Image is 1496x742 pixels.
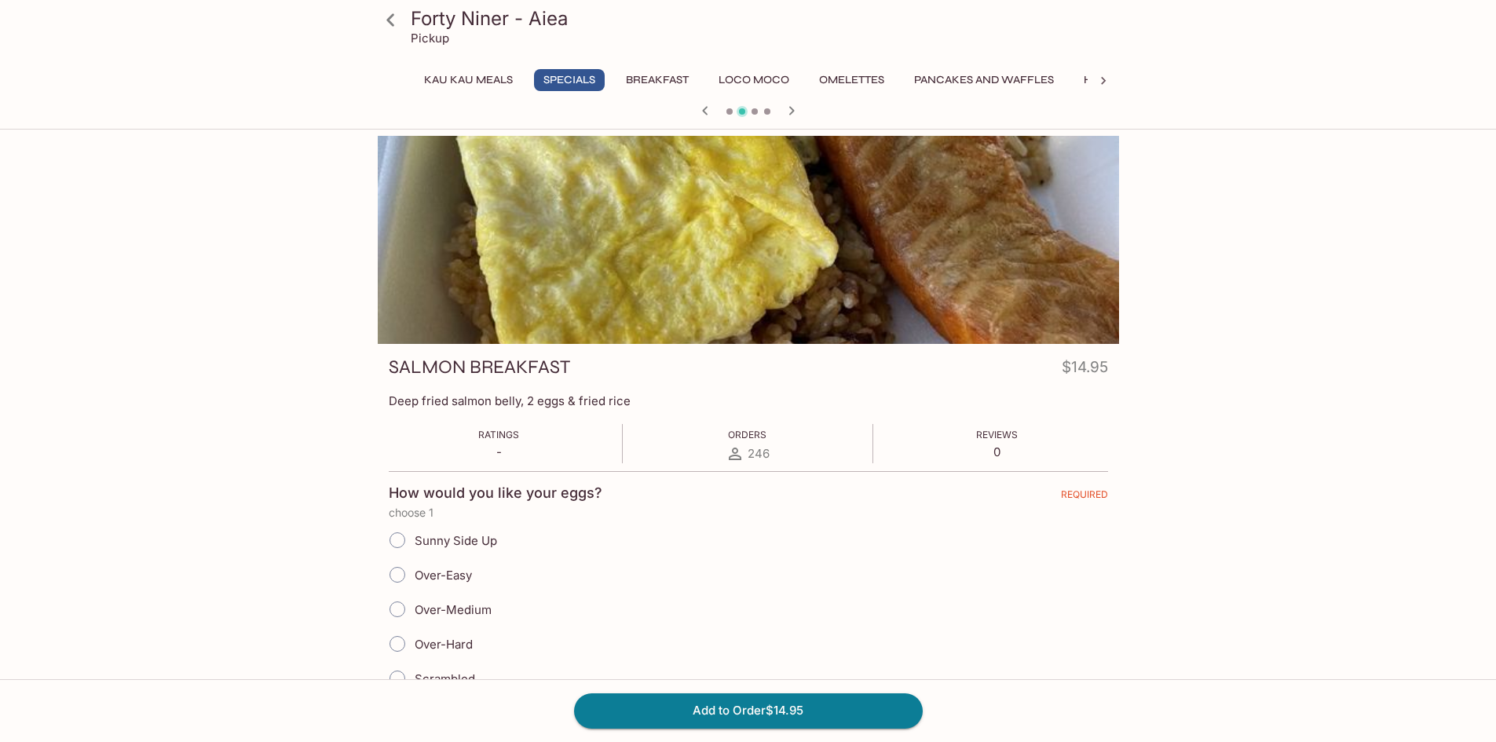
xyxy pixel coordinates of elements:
button: Add to Order$14.95 [574,693,923,728]
button: Omelettes [810,69,893,91]
button: Hawaiian Style French Toast [1075,69,1269,91]
span: Ratings [478,429,519,440]
span: Over-Easy [415,568,472,583]
h4: $14.95 [1062,355,1108,386]
div: SALMON BREAKFAST [378,136,1119,344]
button: Loco Moco [710,69,798,91]
span: Sunny Side Up [415,533,497,548]
p: 0 [976,444,1018,459]
span: Reviews [976,429,1018,440]
button: Pancakes and Waffles [905,69,1063,91]
span: Over-Medium [415,602,492,617]
p: - [478,444,519,459]
span: Scrambled [415,671,475,686]
p: Deep fried salmon belly, 2 eggs & fried rice [389,393,1108,408]
span: 246 [748,446,770,461]
p: Pickup [411,31,449,46]
span: Over-Hard [415,637,473,652]
p: choose 1 [389,506,1108,519]
button: Breakfast [617,69,697,91]
button: Specials [534,69,605,91]
h3: Forty Niner - Aiea [411,6,1113,31]
h4: How would you like your eggs? [389,484,602,502]
span: REQUIRED [1061,488,1108,506]
button: Kau Kau Meals [415,69,521,91]
h3: SALMON BREAKFAST [389,355,570,379]
span: Orders [728,429,766,440]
